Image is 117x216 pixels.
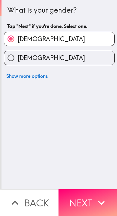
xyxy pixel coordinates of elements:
span: [DEMOGRAPHIC_DATA] [18,54,85,62]
span: [DEMOGRAPHIC_DATA] [18,35,85,43]
button: Show more options [4,70,50,82]
h6: Tap "Next" if you're done. Select one. [7,23,111,29]
button: Next [58,189,117,216]
button: [DEMOGRAPHIC_DATA] [4,51,114,65]
div: What is your gender? [7,5,111,15]
button: [DEMOGRAPHIC_DATA] [4,32,114,46]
